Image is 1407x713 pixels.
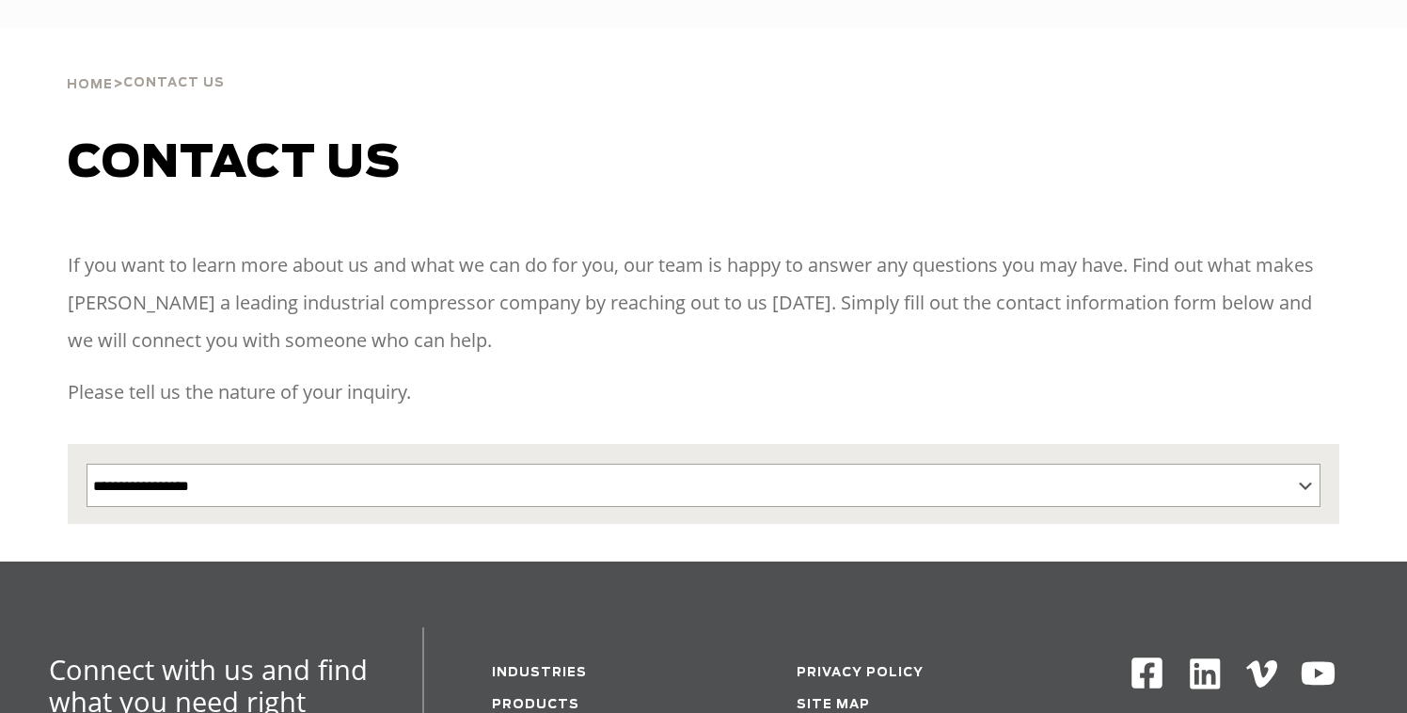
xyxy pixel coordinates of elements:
div: > [67,28,225,100]
img: Youtube [1300,656,1336,692]
a: Privacy Policy [797,667,924,679]
a: Site Map [797,699,870,711]
a: Home [67,75,113,92]
a: Industries [492,667,587,679]
img: Vimeo [1246,660,1278,688]
p: If you want to learn more about us and what we can do for you, our team is happy to answer any qu... [68,246,1339,359]
span: Contact us [68,141,401,186]
span: Home [67,79,113,91]
img: Linkedin [1187,656,1224,692]
p: Please tell us the nature of your inquiry. [68,373,1339,411]
a: Products [492,699,579,711]
img: Facebook [1130,656,1164,690]
span: Contact Us [123,77,225,89]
